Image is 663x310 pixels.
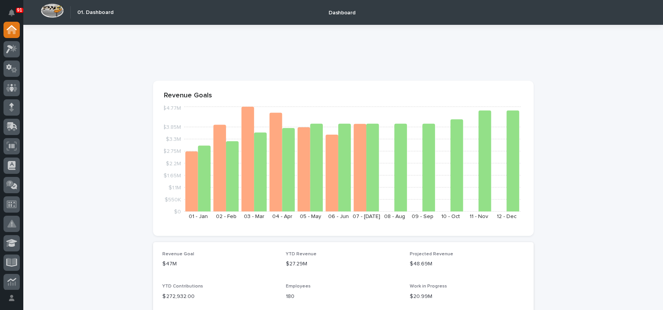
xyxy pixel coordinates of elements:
[162,252,194,256] span: Revenue Goal
[272,214,292,219] text: 04 - Apr
[384,214,405,219] text: 08 - Aug
[328,214,348,219] text: 06 - Jun
[412,214,433,219] text: 09 - Sep
[441,214,460,219] text: 10 - Oct
[10,9,20,22] div: Notifications91
[165,197,181,202] tspan: $550K
[162,260,277,268] p: $47M
[188,214,207,219] text: 01 - Jan
[299,214,321,219] text: 05 - May
[163,149,181,154] tspan: $2.75M
[162,293,277,301] p: $ 272,932.00
[286,284,311,289] span: Employees
[410,284,447,289] span: Work in Progress
[174,209,181,215] tspan: $0
[17,7,22,13] p: 91
[410,252,453,256] span: Projected Revenue
[169,185,181,190] tspan: $1.1M
[497,214,517,219] text: 12 - Dec
[162,284,203,289] span: YTD Contributions
[469,214,488,219] text: 11 - Nov
[77,9,113,16] h2: 01. Dashboard
[166,161,181,166] tspan: $2.2M
[410,260,524,268] p: $48.69M
[286,252,317,256] span: YTD Revenue
[410,293,524,301] p: $20.99M
[164,92,523,100] p: Revenue Goals
[163,125,181,130] tspan: $3.85M
[166,137,181,142] tspan: $3.3M
[286,293,400,301] p: 180
[3,5,20,21] button: Notifications
[353,214,380,219] text: 07 - [DATE]
[286,260,400,268] p: $27.29M
[163,106,181,111] tspan: $4.77M
[244,214,265,219] text: 03 - Mar
[216,214,237,219] text: 02 - Feb
[164,173,181,178] tspan: $1.65M
[41,3,64,18] img: Workspace Logo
